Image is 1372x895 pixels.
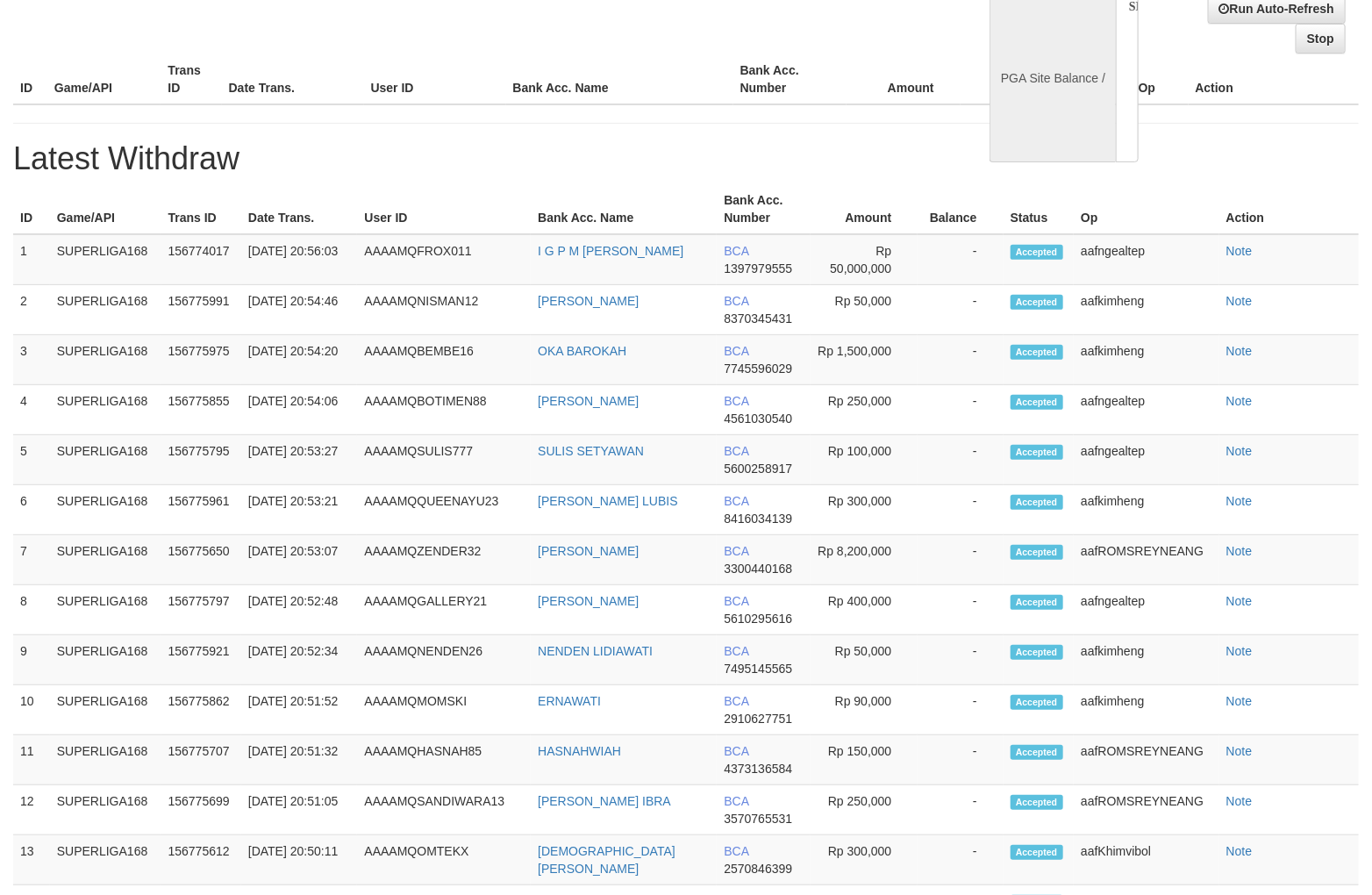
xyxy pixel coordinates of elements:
span: Accepted [1011,445,1063,460]
span: Accepted [1011,495,1063,510]
td: - [918,685,1003,735]
td: - [918,234,1003,285]
span: 5600258917 [724,462,792,476]
td: AAAAMQSULIS777 [357,435,531,485]
a: Note [1226,594,1253,608]
td: [DATE] 20:50:11 [241,835,358,885]
td: 5 [13,435,50,485]
span: BCA [724,694,748,708]
a: [PERSON_NAME] [538,594,639,608]
td: - [918,385,1003,435]
td: [DATE] 20:51:32 [241,735,358,785]
a: [PERSON_NAME] LUBIS [538,494,678,508]
span: Accepted [1011,645,1063,660]
td: 156775650 [161,535,241,585]
th: Bank Acc. Name [531,184,717,234]
td: 2 [13,285,50,335]
td: Rp 150,000 [811,735,918,785]
td: SUPERLIGA168 [50,785,161,835]
span: 3570765531 [724,812,792,826]
th: Bank Acc. Number [717,184,810,234]
td: SUPERLIGA168 [50,835,161,885]
td: aafngealtep [1074,385,1219,435]
a: Note [1226,394,1253,408]
td: Rp 300,000 [811,835,918,885]
span: Accepted [1011,395,1063,410]
span: 3300440168 [724,562,792,576]
span: Accepted [1011,595,1063,610]
a: NENDEN LIDIAWATI [538,644,653,658]
td: aafngealtep [1074,585,1219,635]
th: Trans ID [161,54,221,104]
td: AAAAMQSANDIWARA13 [357,785,531,835]
td: 7 [13,535,50,585]
td: SUPERLIGA168 [50,234,161,285]
span: 4561030540 [724,412,792,426]
span: Accepted [1011,795,1063,810]
td: AAAAMQMOMSKI [357,685,531,735]
td: Rp 250,000 [811,385,918,435]
th: Game/API [50,184,161,234]
td: aafROMSREYNEANG [1074,535,1219,585]
td: [DATE] 20:53:27 [241,435,358,485]
td: AAAAMQZENDER32 [357,535,531,585]
th: ID [13,54,47,104]
td: - [918,285,1003,335]
td: 156775612 [161,835,241,885]
td: AAAAMQHASNAH85 [357,735,531,785]
td: - [918,785,1003,835]
th: Action [1189,54,1359,104]
span: Accepted [1011,245,1063,260]
td: aafkimheng [1074,335,1219,385]
td: SUPERLIGA168 [50,635,161,685]
td: 3 [13,335,50,385]
td: Rp 8,200,000 [811,535,918,585]
a: [DEMOGRAPHIC_DATA][PERSON_NAME] [538,844,675,876]
a: I G P M [PERSON_NAME] [538,244,683,258]
span: BCA [724,644,748,658]
td: Rp 90,000 [811,685,918,735]
td: Rp 300,000 [811,485,918,535]
td: 156775707 [161,735,241,785]
td: [DATE] 20:53:21 [241,485,358,535]
td: Rp 50,000,000 [811,234,918,285]
a: [PERSON_NAME] [538,544,639,558]
td: AAAAMQQUEENAYU23 [357,485,531,535]
td: 156775855 [161,385,241,435]
th: Balance [961,54,1065,104]
td: SUPERLIGA168 [50,735,161,785]
td: 11 [13,735,50,785]
td: aafkimheng [1074,685,1219,735]
td: SUPERLIGA168 [50,585,161,635]
th: ID [13,184,50,234]
td: - [918,335,1003,385]
td: - [918,585,1003,635]
td: AAAAMQOMTEKX [357,835,531,885]
span: 8370345431 [724,311,792,326]
td: Rp 100,000 [811,435,918,485]
td: - [918,835,1003,885]
td: 12 [13,785,50,835]
td: [DATE] 20:53:07 [241,535,358,585]
td: 156775862 [161,685,241,735]
a: Note [1226,794,1253,808]
td: - [918,635,1003,685]
td: AAAAMQBEMBE16 [357,335,531,385]
td: [DATE] 20:56:03 [241,234,358,285]
a: Note [1226,844,1253,858]
td: aafngealtep [1074,435,1219,485]
td: Rp 250,000 [811,785,918,835]
td: 6 [13,485,50,535]
th: User ID [357,184,531,234]
td: AAAAMQBOTIMEN88 [357,385,531,435]
td: SUPERLIGA168 [50,335,161,385]
td: 9 [13,635,50,685]
td: 156775975 [161,335,241,385]
a: Note [1226,694,1253,708]
span: BCA [724,594,748,608]
th: User ID [364,54,506,104]
td: - [918,735,1003,785]
th: Date Trans. [222,54,364,104]
td: [DATE] 20:54:06 [241,385,358,435]
td: aafkimheng [1074,285,1219,335]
